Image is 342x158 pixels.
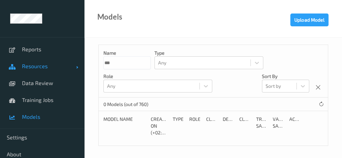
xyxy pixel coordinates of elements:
div: Type [173,116,185,136]
p: Name [103,50,151,56]
div: Models [97,14,122,20]
div: Created On (+02:00) [151,116,168,136]
div: devices [223,116,235,136]
p: 0 Models (out of 760) [103,101,154,108]
p: Sort by [262,73,309,80]
div: Accuracy [289,116,301,136]
p: Role [103,73,212,80]
p: Type [154,50,263,56]
div: Role [189,116,201,136]
div: Classes [239,116,251,136]
div: Validation Samples [273,116,285,136]
div: Model Name [103,116,146,136]
button: Upload Model [290,14,328,26]
div: clusters [206,116,218,136]
div: Train Samples [256,116,268,136]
